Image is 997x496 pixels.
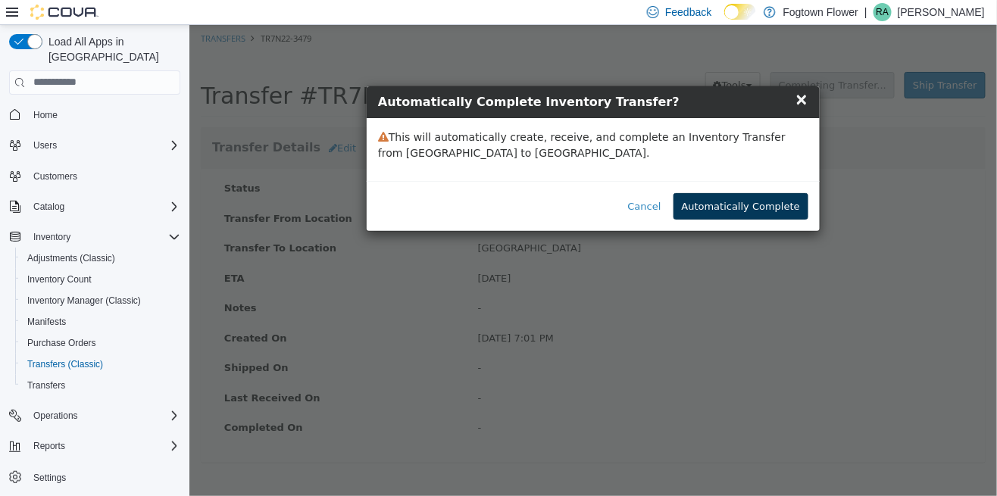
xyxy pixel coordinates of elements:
[21,334,180,352] span: Purchase Orders
[21,270,98,289] a: Inventory Count
[27,316,66,328] span: Manifests
[21,355,109,373] a: Transfers (Classic)
[21,270,180,289] span: Inventory Count
[21,292,147,310] a: Inventory Manager (Classic)
[33,170,77,182] span: Customers
[33,231,70,243] span: Inventory
[27,358,103,370] span: Transfers (Classic)
[3,165,186,187] button: Customers
[3,196,186,217] button: Catalog
[783,3,859,21] p: Fogtown Flower
[874,3,892,21] div: Ryan Alves
[864,3,867,21] p: |
[21,313,180,331] span: Manifests
[27,106,64,124] a: Home
[484,168,619,195] button: Automatically Complete
[3,466,186,488] button: Settings
[27,437,180,455] span: Reports
[605,65,619,83] span: ×
[15,311,186,332] button: Manifests
[21,376,71,395] a: Transfers
[3,104,186,126] button: Home
[3,435,186,457] button: Reports
[27,105,180,124] span: Home
[27,167,83,186] a: Customers
[3,135,186,156] button: Users
[33,440,65,452] span: Reports
[42,34,180,64] span: Load All Apps in [GEOGRAPHIC_DATA]
[33,472,66,484] span: Settings
[21,376,180,395] span: Transfers
[27,198,180,216] span: Catalog
[27,379,65,391] span: Transfers
[27,437,71,455] button: Reports
[21,334,102,352] a: Purchase Orders
[430,168,480,195] button: Cancel
[21,249,121,267] a: Adjustments (Classic)
[27,337,96,349] span: Purchase Orders
[15,332,186,354] button: Purchase Orders
[15,290,186,311] button: Inventory Manager (Classic)
[27,407,84,425] button: Operations
[15,248,186,269] button: Adjustments (Classic)
[15,375,186,396] button: Transfers
[27,273,92,285] span: Inventory Count
[27,407,180,425] span: Operations
[21,313,72,331] a: Manifests
[33,201,64,213] span: Catalog
[3,226,186,248] button: Inventory
[15,269,186,290] button: Inventory Count
[665,5,711,20] span: Feedback
[27,228,180,246] span: Inventory
[27,469,72,487] a: Settings
[33,139,57,151] span: Users
[898,3,985,21] p: [PERSON_NAME]
[33,109,58,121] span: Home
[27,167,180,186] span: Customers
[21,249,180,267] span: Adjustments (Classic)
[15,354,186,375] button: Transfers (Classic)
[189,68,619,86] h4: Automatically Complete Inventory Transfer?
[27,228,77,246] button: Inventory
[27,467,180,486] span: Settings
[27,136,180,154] span: Users
[27,136,63,154] button: Users
[3,405,186,426] button: Operations
[724,4,756,20] input: Dark Mode
[21,355,180,373] span: Transfers (Classic)
[27,295,141,307] span: Inventory Manager (Classic)
[33,410,78,422] span: Operations
[877,3,889,21] span: RA
[189,106,596,134] span: This will automatically create, receive, and complete an Inventory Transfer from [GEOGRAPHIC_DATA...
[27,198,70,216] button: Catalog
[30,5,98,20] img: Cova
[21,292,180,310] span: Inventory Manager (Classic)
[27,252,115,264] span: Adjustments (Classic)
